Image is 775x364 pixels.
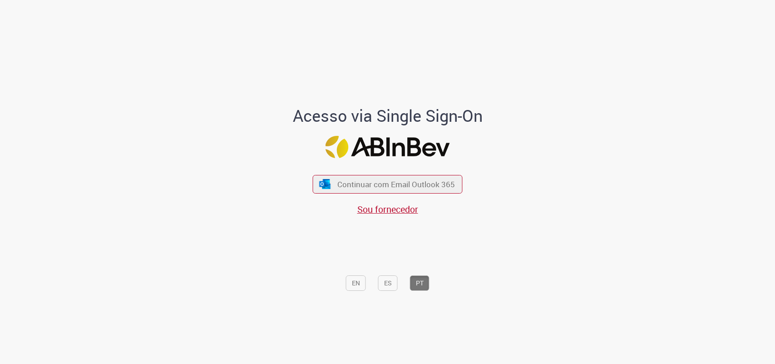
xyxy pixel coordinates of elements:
img: ícone Azure/Microsoft 360 [318,179,331,189]
button: ES [378,275,398,291]
a: Sou fornecedor [357,203,418,215]
button: PT [410,275,429,291]
h1: Acesso via Single Sign-On [262,107,513,125]
button: ícone Azure/Microsoft 360 Continuar com Email Outlook 365 [313,175,463,194]
img: Logo ABInBev [326,136,450,158]
span: Continuar com Email Outlook 365 [337,179,455,189]
button: EN [346,275,366,291]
